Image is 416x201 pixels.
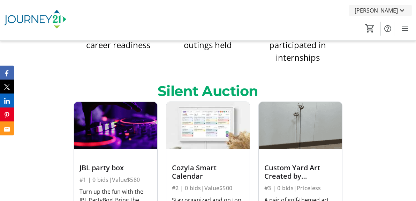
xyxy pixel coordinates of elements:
[364,22,376,35] button: Cart
[398,22,412,36] button: Menu
[4,3,66,38] img: Journey21's Logo
[264,183,336,193] div: #3 | 0 bids | Priceless
[80,164,152,172] div: JBL party box
[172,164,244,180] div: Cozyla Smart Calendar
[166,102,250,149] img: Cozyla Smart Calendar
[172,183,244,193] div: #2 | 0 bids | Value $500
[74,102,157,149] img: JBL party box
[80,175,152,185] div: #1 | 0 bids | Value $580
[381,22,395,36] button: Help
[259,102,342,149] img: Custom Yard Art Created by Journey21 Participant, Griffin McCarley
[269,27,328,63] span: students participated in internships
[264,164,336,180] div: Custom Yard Art Created by Journey21 Participant, [PERSON_NAME] [PERSON_NAME]
[349,5,412,16] button: [PERSON_NAME]
[158,81,258,102] div: Silent Auction
[355,6,398,15] span: [PERSON_NAME]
